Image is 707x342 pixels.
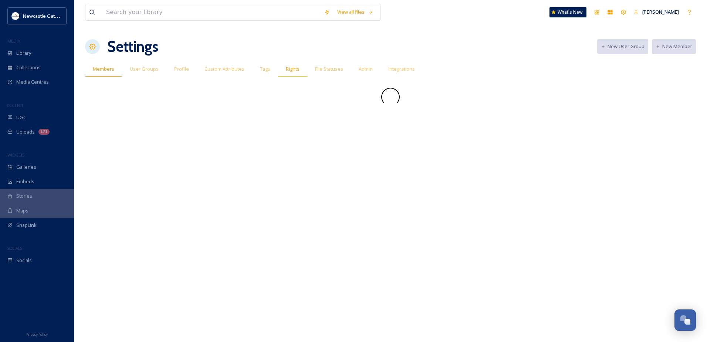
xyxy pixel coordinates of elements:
button: New Member [652,39,696,54]
span: Library [16,50,31,57]
span: WIDGETS [7,152,24,158]
span: Custom Attributes [204,66,244,73]
span: SOCIALS [7,245,22,251]
span: User Groups [130,66,159,73]
span: Collections [16,64,41,71]
span: Stories [16,192,32,199]
button: New User Group [597,39,648,54]
a: View all files [334,5,377,19]
span: UGC [16,114,26,121]
span: Socials [16,257,32,264]
span: Maps [16,207,28,214]
h1: Settings [107,36,158,58]
a: [PERSON_NAME] [630,5,683,19]
span: Embeds [16,178,34,185]
span: Privacy Policy [26,332,48,337]
a: Privacy Policy [26,329,48,338]
span: Rights [286,66,300,73]
span: SnapLink [16,222,37,229]
img: DqD9wEUd_400x400.jpg [12,12,19,20]
span: Tags [260,66,270,73]
span: Profile [174,66,189,73]
button: Open Chat [674,309,696,331]
a: What's New [549,7,586,17]
span: File Statuses [315,66,343,73]
span: MEDIA [7,38,20,44]
span: COLLECT [7,103,23,108]
div: 171 [38,129,50,135]
span: Uploads [16,128,35,135]
span: Integrations [388,66,415,73]
span: Newcastle Gateshead Initiative [23,12,91,19]
span: [PERSON_NAME] [642,9,679,15]
span: Members [93,66,114,73]
span: Media Centres [16,78,49,85]
input: Search your library [102,4,320,20]
span: Admin [359,66,373,73]
span: Galleries [16,164,36,171]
